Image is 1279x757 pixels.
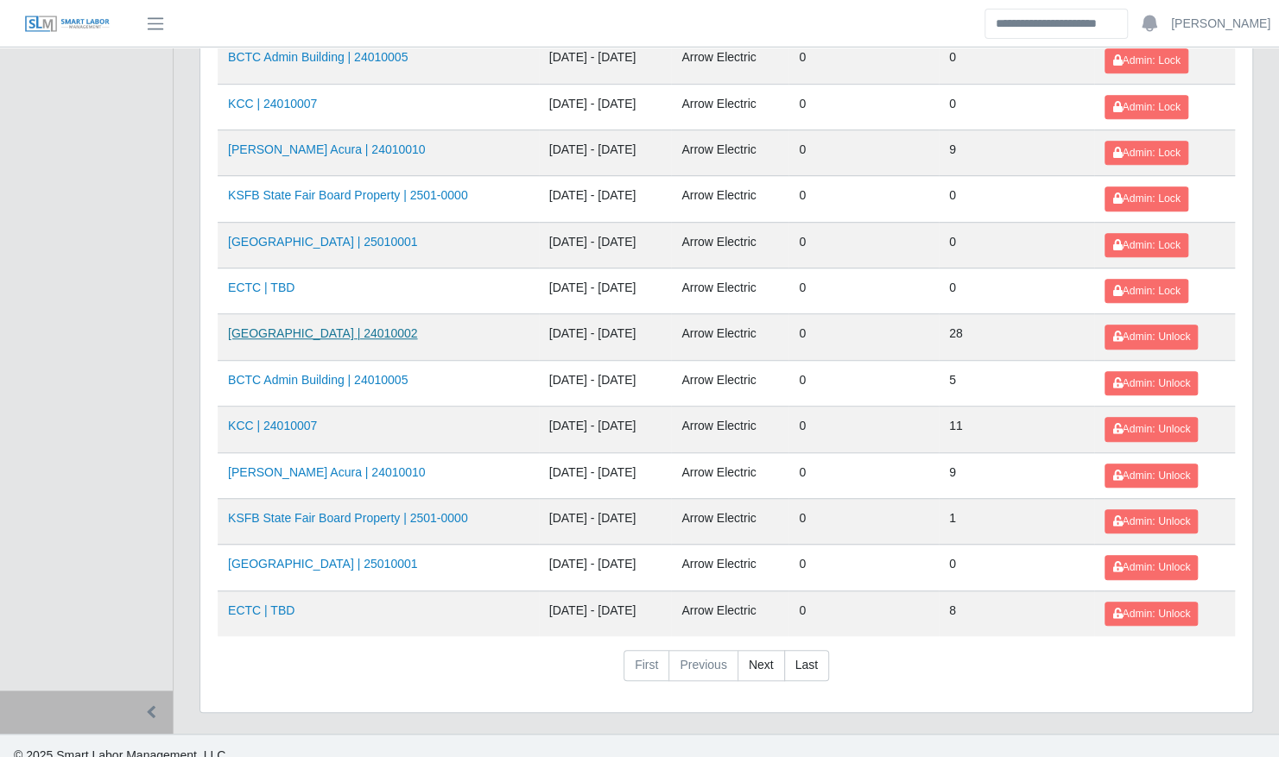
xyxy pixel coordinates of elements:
span: Admin: Unlock [1112,608,1190,620]
a: [PERSON_NAME] [1171,15,1270,33]
td: 0 [788,176,939,222]
button: Admin: Lock [1105,95,1187,119]
td: Arrow Electric [671,268,788,314]
td: 28 [939,314,1094,360]
span: Admin: Unlock [1112,331,1190,343]
button: Admin: Lock [1105,186,1187,211]
td: 0 [788,222,939,268]
a: KCC | 24010007 [228,419,317,432]
td: 8 [939,590,1094,636]
button: Admin: Unlock [1105,464,1198,488]
td: Arrow Electric [671,176,788,222]
button: Admin: Lock [1105,141,1187,165]
td: 5 [939,360,1094,406]
td: 0 [788,38,939,84]
td: 0 [788,129,939,175]
td: 0 [788,498,939,544]
td: 0 [788,590,939,636]
span: Admin: Unlock [1112,470,1190,482]
a: [PERSON_NAME] Acura | 24010010 [228,142,426,156]
td: 1 [939,498,1094,544]
td: [DATE] - [DATE] [539,222,672,268]
span: Admin: Lock [1112,147,1180,159]
button: Admin: Lock [1105,48,1187,73]
td: Arrow Electric [671,314,788,360]
td: [DATE] - [DATE] [539,407,672,452]
a: KSFB State Fair Board Property | 2501-0000 [228,511,468,525]
a: KCC | 24010007 [228,97,317,110]
a: [GEOGRAPHIC_DATA] | 25010001 [228,557,417,571]
img: SLM Logo [24,15,111,34]
a: Next [738,650,785,681]
button: Admin: Unlock [1105,555,1198,579]
a: ECTC | TBD [228,281,294,294]
td: 0 [788,314,939,360]
td: 9 [939,129,1094,175]
span: Admin: Unlock [1112,377,1190,389]
td: 0 [939,222,1094,268]
td: Arrow Electric [671,545,788,590]
td: Arrow Electric [671,407,788,452]
td: [DATE] - [DATE] [539,314,672,360]
td: [DATE] - [DATE] [539,590,672,636]
td: [DATE] - [DATE] [539,176,672,222]
td: 0 [939,545,1094,590]
td: Arrow Electric [671,84,788,129]
td: [DATE] - [DATE] [539,268,672,314]
button: Admin: Unlock [1105,325,1198,349]
td: 0 [939,38,1094,84]
td: 0 [788,84,939,129]
a: [GEOGRAPHIC_DATA] | 24010002 [228,326,417,340]
td: Arrow Electric [671,360,788,406]
td: [DATE] - [DATE] [539,545,672,590]
td: 0 [788,407,939,452]
td: [DATE] - [DATE] [539,129,672,175]
td: 9 [939,452,1094,498]
td: 0 [788,268,939,314]
td: Arrow Electric [671,38,788,84]
span: Admin: Lock [1112,285,1180,297]
button: Admin: Lock [1105,233,1187,257]
td: [DATE] - [DATE] [539,84,672,129]
td: [DATE] - [DATE] [539,360,672,406]
td: 11 [939,407,1094,452]
td: Arrow Electric [671,222,788,268]
td: 0 [788,452,939,498]
span: Admin: Unlock [1112,515,1190,527]
td: 0 [939,176,1094,222]
td: [DATE] - [DATE] [539,498,672,544]
td: 0 [788,545,939,590]
td: [DATE] - [DATE] [539,38,672,84]
nav: pagination [218,650,1235,695]
span: Admin: Unlock [1112,423,1190,435]
td: Arrow Electric [671,498,788,544]
td: 0 [939,84,1094,129]
span: Admin: Lock [1112,192,1180,205]
button: Admin: Unlock [1105,509,1198,533]
button: Admin: Unlock [1105,602,1198,626]
span: Admin: Lock [1112,239,1180,251]
td: [DATE] - [DATE] [539,452,672,498]
span: Admin: Lock [1112,54,1180,66]
td: Arrow Electric [671,452,788,498]
button: Admin: Unlock [1105,417,1198,441]
input: Search [985,9,1128,39]
td: 0 [788,360,939,406]
span: Admin: Unlock [1112,561,1190,573]
a: BCTC Admin Building | 24010005 [228,373,408,387]
a: [PERSON_NAME] Acura | 24010010 [228,465,426,479]
a: ECTC | TBD [228,603,294,617]
span: Admin: Lock [1112,101,1180,113]
a: Last [784,650,829,681]
a: KSFB State Fair Board Property | 2501-0000 [228,188,468,202]
td: 0 [939,268,1094,314]
a: BCTC Admin Building | 24010005 [228,50,408,64]
td: Arrow Electric [671,129,788,175]
button: Admin: Lock [1105,279,1187,303]
td: Arrow Electric [671,590,788,636]
button: Admin: Unlock [1105,371,1198,395]
a: [GEOGRAPHIC_DATA] | 25010001 [228,235,417,249]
